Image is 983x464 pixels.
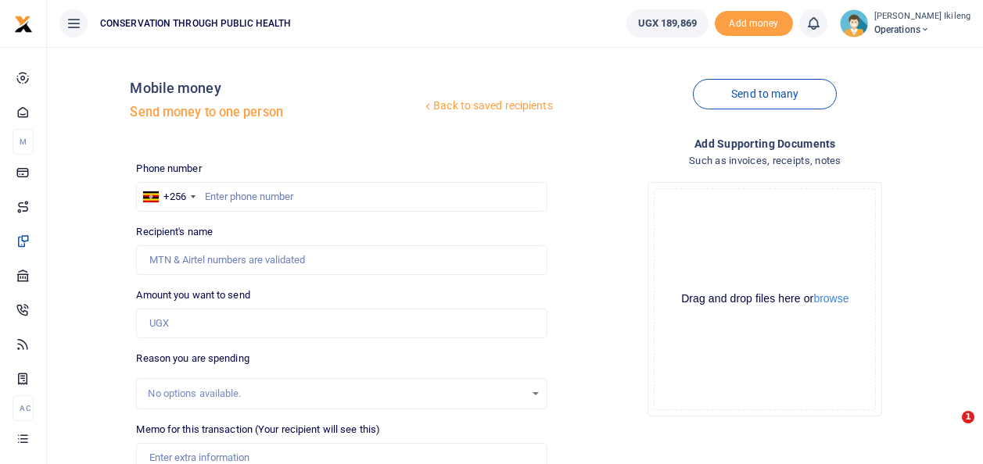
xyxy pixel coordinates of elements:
iframe: Intercom live chat [930,411,967,448]
a: Back to saved recipients [422,92,554,120]
span: Operations [874,23,970,37]
a: UGX 189,869 [626,9,709,37]
label: Amount you want to send [136,287,249,303]
input: MTN & Airtel numbers are validated [136,245,547,275]
input: Enter phone number [136,182,547,212]
h4: Add supporting Documents [560,135,970,152]
img: logo-small [14,15,33,34]
span: UGX 189,869 [638,16,697,31]
div: No options available. [148,386,524,402]
span: Add money [715,11,793,37]
h5: Send money to one person [130,105,422,120]
img: profile-user [840,9,868,37]
div: +256 [163,189,185,205]
label: Reason you are spending [136,351,249,366]
li: Toup your wallet [715,11,793,37]
div: File Uploader [648,182,882,416]
a: Add money [715,16,793,28]
button: browse [813,293,848,304]
h4: Mobile money [130,80,422,97]
li: Ac [13,395,34,421]
div: Drag and drop files here or [655,291,875,306]
label: Memo for this transaction (Your recipient will see this) [136,422,380,437]
a: logo-small logo-large logo-large [14,17,33,29]
h4: Such as invoices, receipts, notes [560,152,970,170]
span: 1 [962,411,974,423]
input: UGX [136,309,547,338]
label: Recipient's name [136,224,213,240]
span: CONSERVATION THROUGH PUBLIC HEALTH [94,16,297,30]
small: [PERSON_NAME] Ikileng [874,10,970,23]
div: Uganda: +256 [137,183,199,211]
li: M [13,129,34,155]
a: profile-user [PERSON_NAME] Ikileng Operations [840,9,970,37]
li: Wallet ballance [620,9,715,37]
label: Phone number [136,161,201,177]
a: Send to many [693,79,837,109]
